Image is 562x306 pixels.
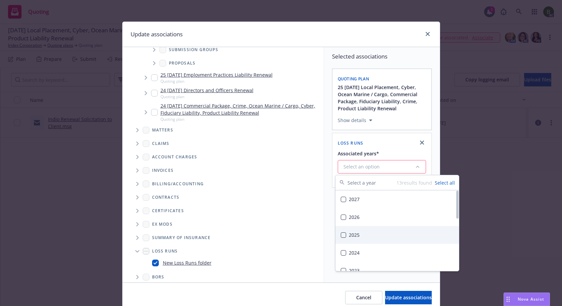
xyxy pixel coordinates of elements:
span: Nova Assist [518,296,544,302]
div: 2025 [335,226,459,244]
span: Submission groups [169,48,218,52]
span: Ex Mods [152,222,173,226]
h1: Update associations [131,30,183,39]
a: 25 [DATE] Employment Practices Liability Renewal [160,71,273,78]
button: 25 [DATE] Local Placement, Cyber, Ocean Marine / Cargo, Commercial Package, Fiduciary Liability, ... [338,84,427,112]
span: Loss Runs [338,140,364,146]
div: 2023 [335,262,459,279]
span: Matters [152,128,173,132]
span: Invoices [152,168,174,173]
span: Contracts [152,195,180,199]
span: Cancel [356,294,371,301]
div: 2027 [335,190,459,208]
span: Associated years* [338,150,379,157]
span: Selected associations [332,52,432,61]
button: Update associations [385,291,432,304]
div: 2024 [335,244,459,262]
span: Summary of insurance [152,236,211,240]
div: 2026 [335,208,459,226]
input: Select a year [347,175,396,190]
div: Suggestions [335,190,459,271]
span: Quoting plan [160,94,253,100]
span: BORs [152,275,165,279]
span: Account charges [152,155,197,159]
span: Quoting plan [160,116,321,122]
span: Loss Runs [152,249,178,253]
button: Cancel [345,291,382,304]
div: Select an option [343,163,415,170]
span: Billing/Accounting [152,182,204,186]
div: Folder Tree Example [123,177,324,284]
button: Show details [335,116,375,124]
button: Select all [435,179,455,186]
a: close [418,139,426,147]
span: Update associations [385,294,432,301]
a: 24 [DATE] Commercial Package, Crime, Ocean Marine / Cargo, Cyber, Fiduciary Liability, Product Li... [160,102,321,116]
span: Certificates [152,209,184,213]
a: New Loss Runs folder [163,259,212,266]
div: Drag to move [504,293,512,306]
a: close [424,30,432,38]
span: Proposals [169,61,196,65]
a: 24 [DATE] Directors and Officers Renewal [160,87,253,94]
span: Claims [152,142,170,146]
p: 13 results found [396,179,432,186]
span: Quoting plan [160,78,273,84]
button: Nova Assist [504,293,550,306]
span: Quoting plan [338,76,369,82]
